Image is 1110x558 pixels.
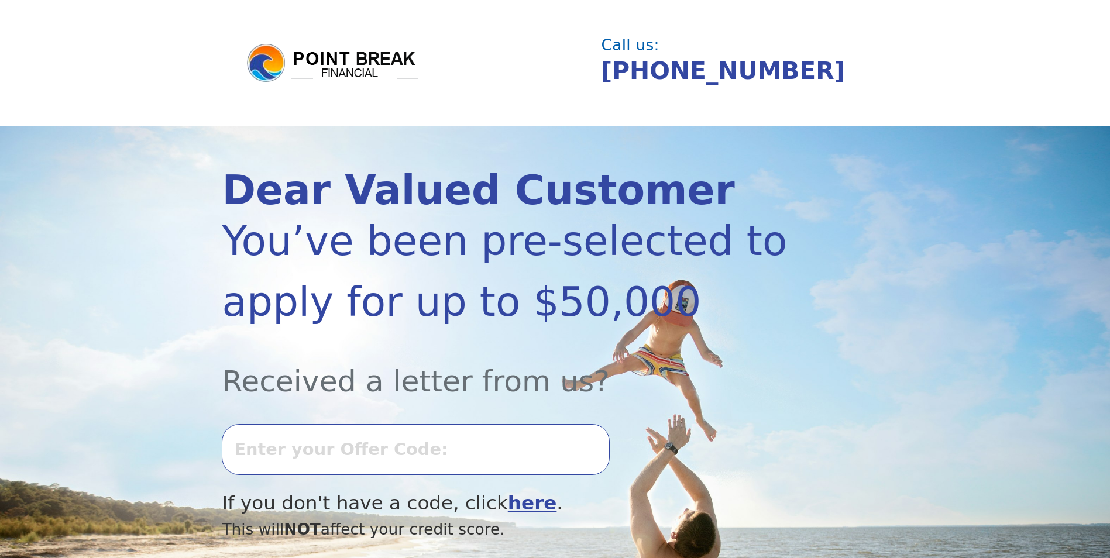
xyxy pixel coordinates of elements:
span: NOT [284,520,321,538]
a: here [508,492,557,514]
div: If you don't have a code, click . [222,489,788,518]
div: Call us: [602,37,879,53]
input: Enter your Offer Code: [222,424,609,474]
div: You’ve been pre-selected to apply for up to $50,000 [222,211,788,332]
div: This will affect your credit score. [222,518,788,541]
img: logo.png [245,42,421,84]
a: [PHONE_NUMBER] [602,57,846,85]
div: Received a letter from us? [222,332,788,403]
div: Dear Valued Customer [222,170,788,211]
